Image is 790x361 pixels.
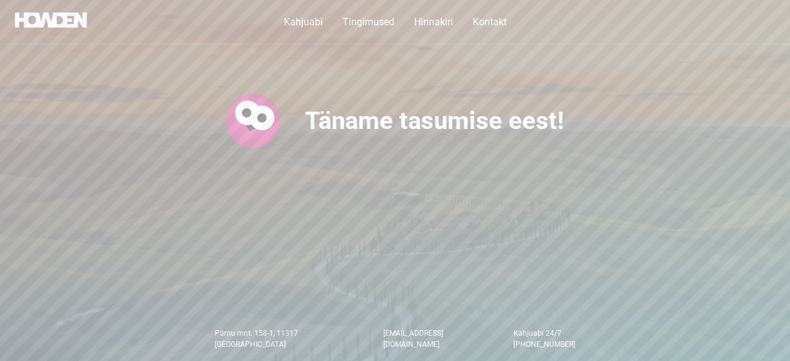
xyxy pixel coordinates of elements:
[274,15,333,30] a: Kahjuabi
[504,328,585,350] a: Kahjuabi 24/7[PHONE_NUMBER]
[205,328,373,350] a: Pärnu mnt. 158-1, 11317 [GEOGRAPHIC_DATA]
[373,328,504,350] a: [EMAIL_ADDRESS][DOMAIN_NAME]
[333,15,404,30] a: Tingimused
[463,15,517,30] a: Kontakt
[404,15,463,30] a: Hinnakiri
[305,94,564,148] p: Täname tasumise eest!
[226,94,280,148] img: smart-logo
[15,12,87,28] img: nav-smart-logo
